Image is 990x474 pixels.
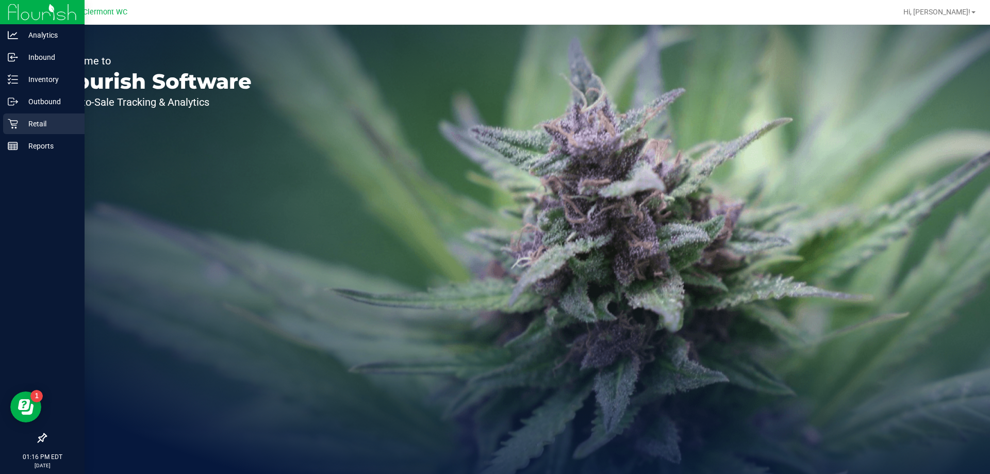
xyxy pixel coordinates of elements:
[10,391,41,422] iframe: Resource center
[5,452,80,462] p: 01:16 PM EDT
[56,71,252,92] p: Flourish Software
[18,73,80,86] p: Inventory
[18,95,80,108] p: Outbound
[8,74,18,85] inline-svg: Inventory
[5,462,80,469] p: [DATE]
[56,97,252,107] p: Seed-to-Sale Tracking & Analytics
[8,30,18,40] inline-svg: Analytics
[30,390,43,402] iframe: Resource center unread badge
[56,56,252,66] p: Welcome to
[18,140,80,152] p: Reports
[8,141,18,151] inline-svg: Reports
[18,118,80,130] p: Retail
[18,29,80,41] p: Analytics
[8,119,18,129] inline-svg: Retail
[8,52,18,62] inline-svg: Inbound
[903,8,970,16] span: Hi, [PERSON_NAME]!
[8,96,18,107] inline-svg: Outbound
[83,8,127,17] span: Clermont WC
[18,51,80,63] p: Inbound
